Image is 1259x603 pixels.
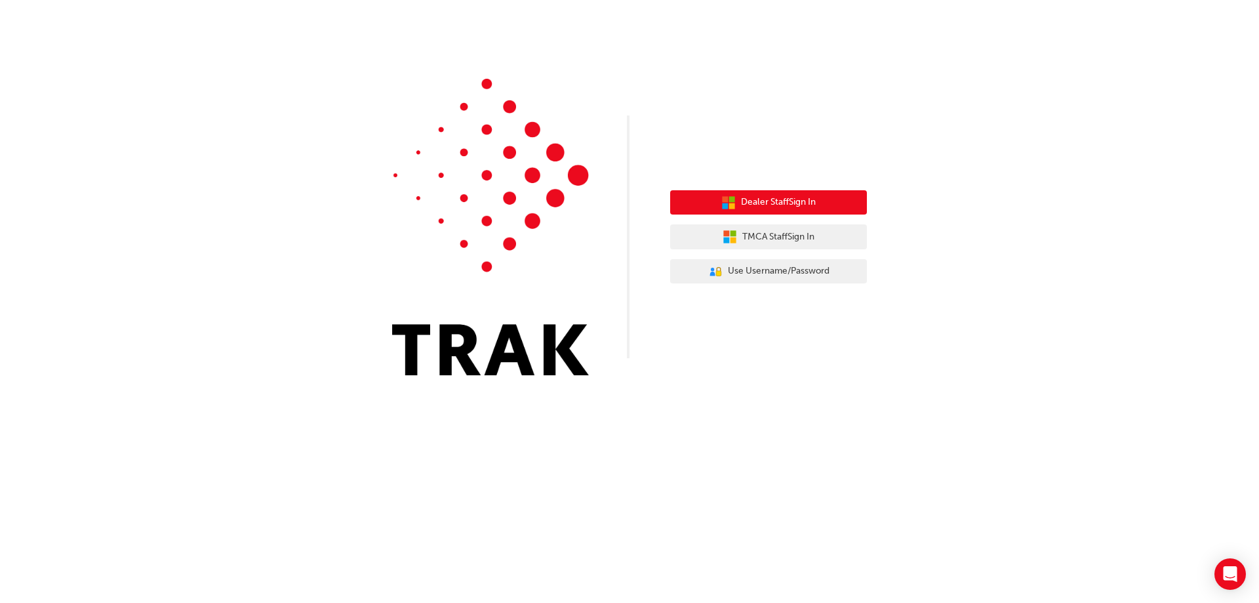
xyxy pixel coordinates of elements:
[741,195,816,210] span: Dealer Staff Sign In
[670,224,867,249] button: TMCA StaffSign In
[392,79,589,375] img: Trak
[1214,558,1246,590] div: Open Intercom Messenger
[728,264,829,279] span: Use Username/Password
[670,259,867,284] button: Use Username/Password
[742,230,814,245] span: TMCA Staff Sign In
[670,190,867,215] button: Dealer StaffSign In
